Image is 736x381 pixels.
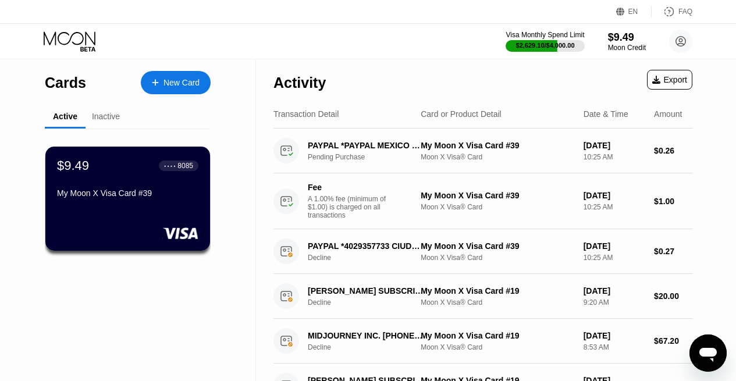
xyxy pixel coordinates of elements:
div: Moon Credit [608,44,646,52]
div: $0.26 [654,146,692,155]
div: PAYPAL *PAYPAL MEXICO CITY MXPending PurchaseMy Moon X Visa Card #39Moon X Visa® Card[DATE]10:25 ... [273,129,692,173]
div: Visa Monthly Spend Limit [506,31,584,39]
div: Date & Time [584,109,628,119]
div: 8:53 AM [584,343,645,351]
div: Decline [308,254,432,262]
div: My Moon X Visa Card #39 [421,141,574,150]
div: Export [652,75,687,84]
div: Moon X Visa® Card [421,153,574,161]
div: New Card [163,78,200,88]
div: My Moon X Visa Card #19 [421,331,574,340]
div: $9.49 [608,31,646,44]
div: PAYPAL *4029357733 CIUDAD DE MEXMX [308,241,424,251]
div: My Moon X Visa Card #39 [421,241,574,251]
div: MIDJOURNEY INC. [PHONE_NUMBER] US [308,331,424,340]
div: Card or Product Detail [421,109,502,119]
div: 10:25 AM [584,254,645,262]
div: [DATE] [584,141,645,150]
div: 9:20 AM [584,298,645,307]
div: ● ● ● ● [164,164,176,168]
div: $9.49Moon Credit [608,31,646,52]
div: $1.00 [654,197,692,206]
div: 8085 [177,162,193,170]
div: Visa Monthly Spend Limit$2,629.10/$4,000.00 [506,31,584,52]
div: Transaction Detail [273,109,339,119]
div: 10:25 AM [584,153,645,161]
div: My Moon X Visa Card #39 [57,188,198,198]
div: $9.49 [57,158,89,173]
div: A 1.00% fee (minimum of $1.00) is charged on all transactions [308,195,395,219]
div: Moon X Visa® Card [421,254,574,262]
div: My Moon X Visa Card #39 [421,191,574,200]
div: [DATE] [584,286,645,295]
div: EN [616,6,652,17]
div: [DATE] [584,331,645,340]
div: Decline [308,298,432,307]
div: Moon X Visa® Card [421,298,574,307]
div: Fee [308,183,389,192]
div: PAYPAL *PAYPAL MEXICO CITY MX [308,141,424,150]
div: Active [53,112,77,121]
div: [PERSON_NAME] SUBSCRIPTION [PHONE_NUMBER] USDeclineMy Moon X Visa Card #19Moon X Visa® Card[DATE]... [273,274,692,319]
div: [DATE] [584,241,645,251]
div: Export [647,70,692,90]
div: Activity [273,74,326,91]
div: 10:25 AM [584,203,645,211]
div: [DATE] [584,191,645,200]
div: Inactive [92,112,120,121]
div: EN [628,8,638,16]
div: New Card [141,71,211,94]
div: $20.00 [654,291,692,301]
div: FAQ [678,8,692,16]
div: $67.20 [654,336,692,346]
iframe: Button to launch messaging window [689,334,727,372]
div: Amount [654,109,682,119]
div: Moon X Visa® Card [421,203,574,211]
div: [PERSON_NAME] SUBSCRIPTION [PHONE_NUMBER] US [308,286,424,295]
div: $0.27 [654,247,692,256]
div: Moon X Visa® Card [421,343,574,351]
div: PAYPAL *4029357733 CIUDAD DE MEXMXDeclineMy Moon X Visa Card #39Moon X Visa® Card[DATE]10:25 AM$0.27 [273,229,692,274]
div: $9.49● ● ● ●8085My Moon X Visa Card #39 [45,147,210,251]
div: Pending Purchase [308,153,432,161]
div: Decline [308,343,432,351]
div: $2,629.10 / $4,000.00 [516,42,575,49]
div: Cards [45,74,86,91]
div: MIDJOURNEY INC. [PHONE_NUMBER] USDeclineMy Moon X Visa Card #19Moon X Visa® Card[DATE]8:53 AM$67.20 [273,319,692,364]
div: FAQ [652,6,692,17]
div: FeeA 1.00% fee (minimum of $1.00) is charged on all transactionsMy Moon X Visa Card #39Moon X Vis... [273,173,692,229]
div: My Moon X Visa Card #19 [421,286,574,295]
